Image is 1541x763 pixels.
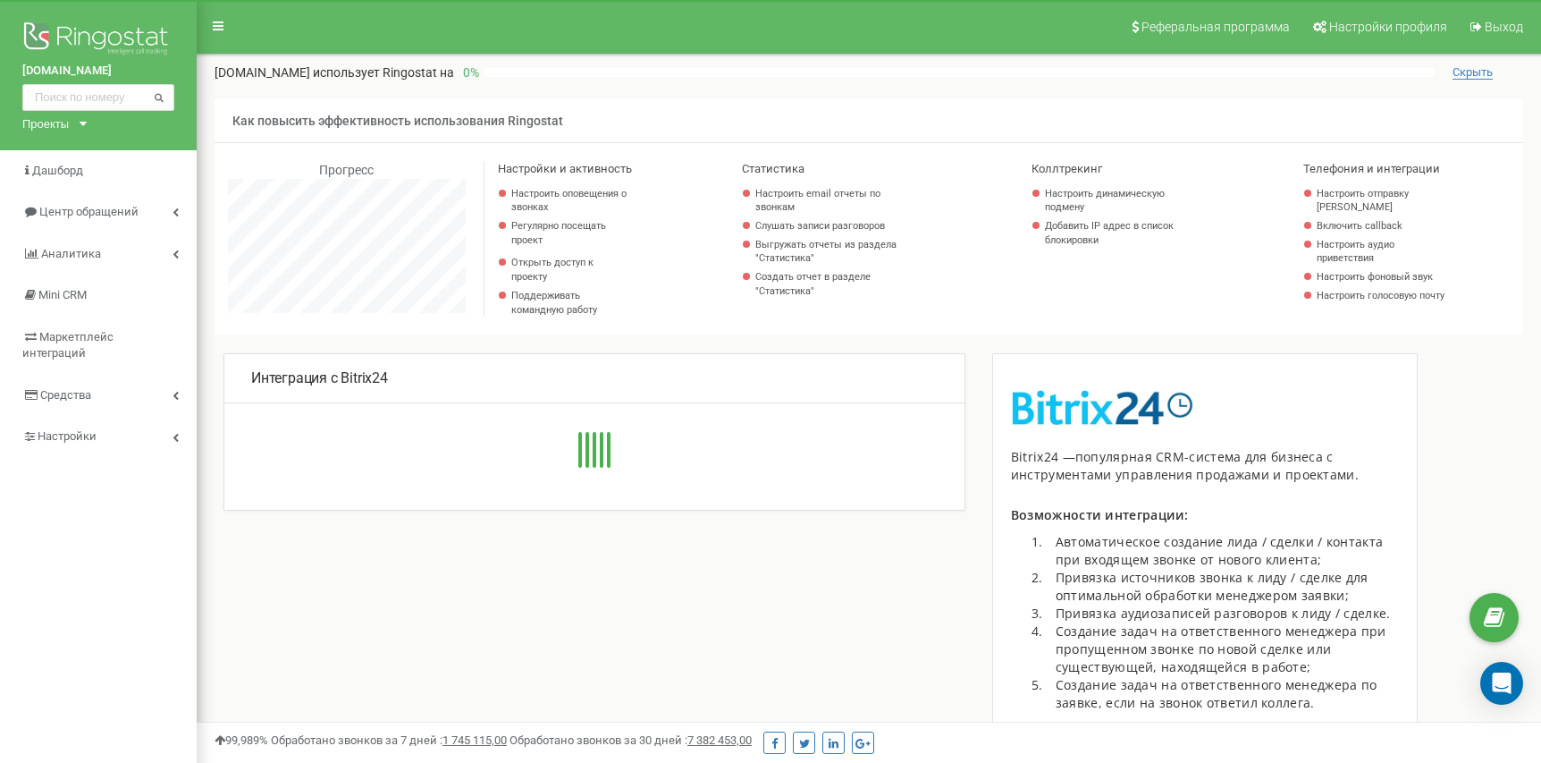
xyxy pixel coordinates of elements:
span: использует Ringostat на [313,65,454,80]
p: Регулярно посещать проект [511,219,631,247]
span: Настройки и активность [498,162,632,175]
p: Поддерживать командную работу [511,289,631,317]
p: 0 % [454,64,484,81]
li: Привязка источников звонка к лиду / сделке для оптимальной обработки менеджером заявки; [1047,569,1399,605]
span: 99,989% [215,733,268,747]
span: Настройки [38,429,97,443]
span: Статистика [742,162,804,175]
u: 1 745 115,00 [442,733,507,747]
span: Телефония и интеграции [1303,162,1440,175]
li: Создание задач на ответственного менеджера при пропущенном звонке по новой сделке или существующе... [1047,623,1399,676]
li: Автоматическое создание лида / сделки / контакта при входящем звонке от нового клиента; [1047,533,1399,569]
a: Открыть доступ к проекту [511,256,631,284]
a: Настроить голосовую почту [1317,289,1445,303]
input: Поиск по номеру [22,84,174,111]
a: [DOMAIN_NAME] [22,63,174,80]
div: Open Intercom Messenger [1480,662,1523,705]
span: Реферальная программа [1141,20,1290,34]
span: Обработано звонков за 30 дней : [509,733,752,747]
p: Интеграция с Bitrix24 [251,369,938,389]
a: Настроить оповещения о звонках [511,187,631,215]
a: Включить callback [1317,219,1445,233]
span: Скрыть [1453,65,1493,80]
a: Настроить email отчеты по звонкам [755,187,906,215]
li: Привязка аудиозаписей разговоров к лиду / сделке. [1047,605,1399,623]
span: Аналитика [41,247,101,260]
span: Коллтрекинг [1032,162,1102,175]
span: Как повысить эффективность использования Ringostat [232,114,563,128]
a: Слушать записи разговоров [755,219,906,233]
span: Дашборд [32,164,83,177]
a: Настроить фоновый звук [1317,270,1445,284]
div: Проекты [22,115,69,132]
span: Средства [40,388,91,402]
img: image [1011,390,1193,426]
span: Mini CRM [38,288,87,301]
div: Bitrix24 —популярная CRM-система для бизнеса с инструментами управления продажами и проектами. [1011,448,1399,484]
span: Прогресс [319,163,374,177]
a: Настроить отправку [PERSON_NAME] [1317,187,1445,215]
span: Центр обращений [39,205,139,218]
li: Создание задач на ответственного менеджера по заявке, если на звонок ответил коллега. [1047,676,1399,712]
span: Выход [1485,20,1523,34]
a: Выгружать отчеты из раздела "Статистика" [755,238,906,266]
p: Возможности интеграции: [1011,506,1399,524]
a: Настроить аудио приветствия [1317,238,1445,266]
span: Обработано звонков за 7 дней : [271,733,507,747]
u: 7 382 453,00 [687,733,752,747]
a: Настроить динамическую подмену [1045,187,1183,215]
a: Добавить IP адрес в список блокировки [1045,219,1183,247]
span: Настройки профиля [1329,20,1447,34]
p: [DOMAIN_NAME] [215,64,454,81]
a: Создать отчет в разделе "Статистика" [755,270,906,298]
span: Маркетплейс интеграций [22,330,114,360]
img: Ringostat logo [22,18,174,63]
